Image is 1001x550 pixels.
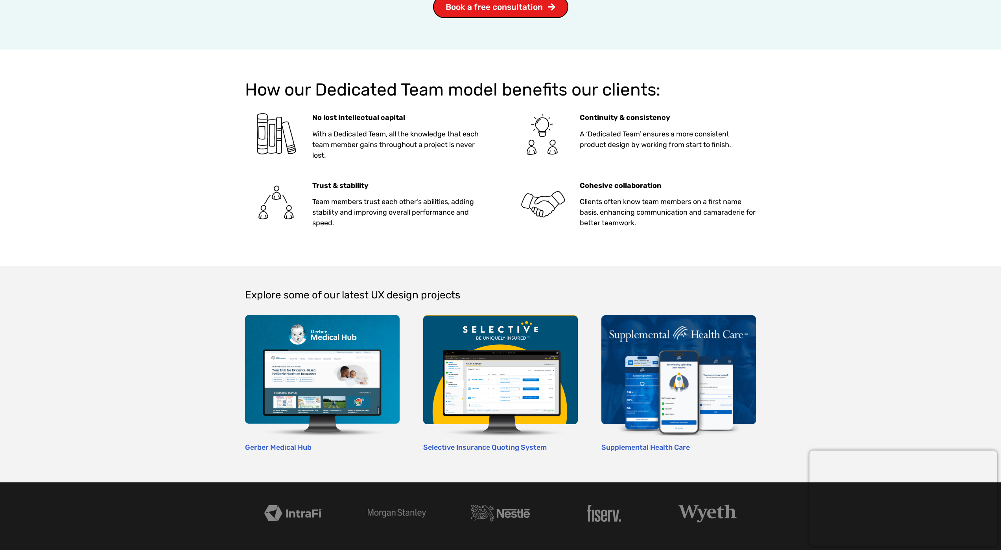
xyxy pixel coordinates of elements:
img: Morgan Stanley [368,509,426,518]
img: Intrafi [264,505,323,521]
strong: Continuity & consistency [580,113,670,122]
p: Clients often know team members on a first name basis, enhancing communication and camaraderie fo... [580,197,756,228]
a: Gerber Medical Hub [245,443,312,452]
span: Subscribe to UX Team newsletter. [10,109,306,116]
strong: Cohesive collaboration [580,181,662,190]
img: Supplemental Health Care asked us to redesign their job application to improve the user experienc... [601,315,756,436]
p: Team members trust each other’s abilities, adding stability and improving overall performance and... [312,197,489,228]
p: A ‘Dedicated Team’ ensures a more consistent product design by working from start to finish. [580,129,756,150]
img: fiserv [587,505,621,522]
img: Nestle [471,505,529,521]
span: Last Name [155,0,183,7]
iframe: Popup CTA [809,451,997,546]
span: Book a free consultation [446,3,543,11]
h4: Explore some of our latest UX design projects [245,289,756,301]
img: Gerber Portfolio on computer screen [245,315,400,436]
h3: How our Dedicated Team model benefits our clients: [245,81,756,98]
img: Selective Insurance offers quoting system software for insurance agents, which we were hired to r... [423,315,578,436]
strong: Trust & stability [312,181,369,190]
strong: No lost intellectual capital [312,113,405,122]
img: Wyeth [678,504,737,522]
a: Supplemental Health Care [601,443,690,452]
input: Subscribe to UX Team newsletter. [2,110,7,116]
a: Selective Insurance Quoting System [423,443,547,452]
p: With a Dedicated Team, all the knowledge that each team member gains throughout a project is neve... [312,129,489,161]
